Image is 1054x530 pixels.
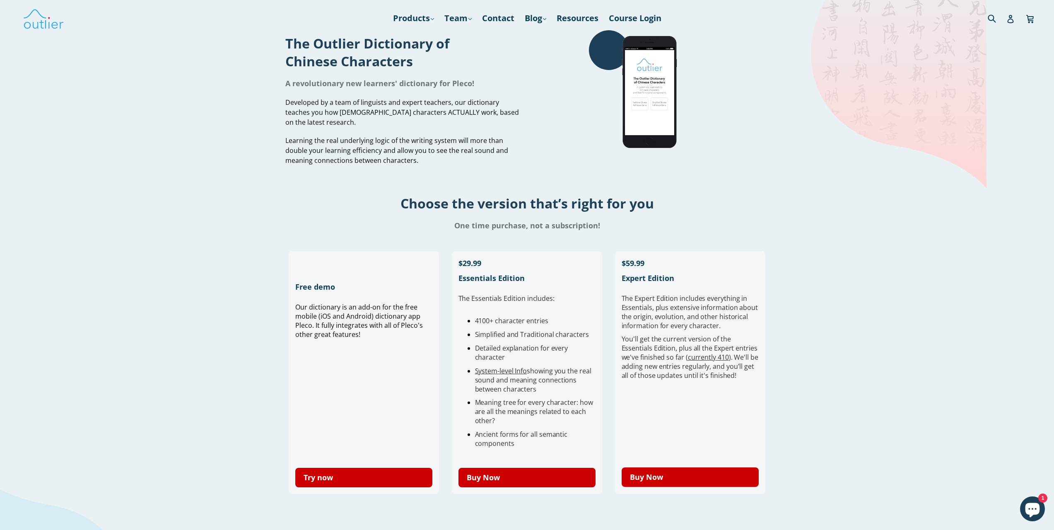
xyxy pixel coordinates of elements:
[295,467,433,487] a: Try now
[475,398,593,425] span: Meaning tree for every character: how are all the meanings related to each other?
[389,11,438,26] a: Products
[478,11,519,26] a: Contact
[622,293,758,330] span: verything in Essentials, plus extensive information about the origin, evolution, and other histor...
[605,11,666,26] a: Course Login
[458,467,596,487] a: Buy Now
[622,293,711,303] span: The Expert Edition includes e
[552,11,603,26] a: Resources
[986,10,1008,27] input: Search
[295,302,423,339] span: Our dictionary is an add-on for the free mobile (iOS and Android) dictionary app Pleco. It fully ...
[521,11,550,26] a: Blog
[475,430,568,448] span: Ancient forms for all semantic components
[285,98,519,127] span: Developed by a team of linguists and expert teachers, our dictionary teaches you how [DEMOGRAPHIC...
[622,334,758,380] span: You'll get the current version of the Essentials Edition, plus all the Expert entries we've finis...
[1018,496,1047,523] inbox-online-store-chat: Shopify online store chat
[458,293,555,303] span: The Essentials Edition includes:
[458,258,481,268] span: $29.99
[475,366,591,393] span: showing you the real sound and meaning connections between characters
[475,344,568,362] span: Detailed explanation for every character
[295,281,433,291] h1: Free demo
[475,316,548,325] span: 4100+ character entries
[285,136,508,165] span: Learning the real underlying logic of the writing system will more than double your learning effi...
[622,258,644,268] span: $59.99
[440,11,476,26] a: Team
[475,330,589,339] span: Simplified and Traditional characters
[285,78,521,88] h1: A revolutionary new learners' dictionary for Pleco!
[622,273,759,283] h1: Expert Edition
[458,273,596,283] h1: Essentials Edition
[475,366,527,375] a: System-level Info
[688,353,729,362] a: currently 410
[622,467,759,487] a: Buy Now
[23,6,64,30] img: Outlier Linguistics
[285,34,521,70] h1: The Outlier Dictionary of Chinese Characters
